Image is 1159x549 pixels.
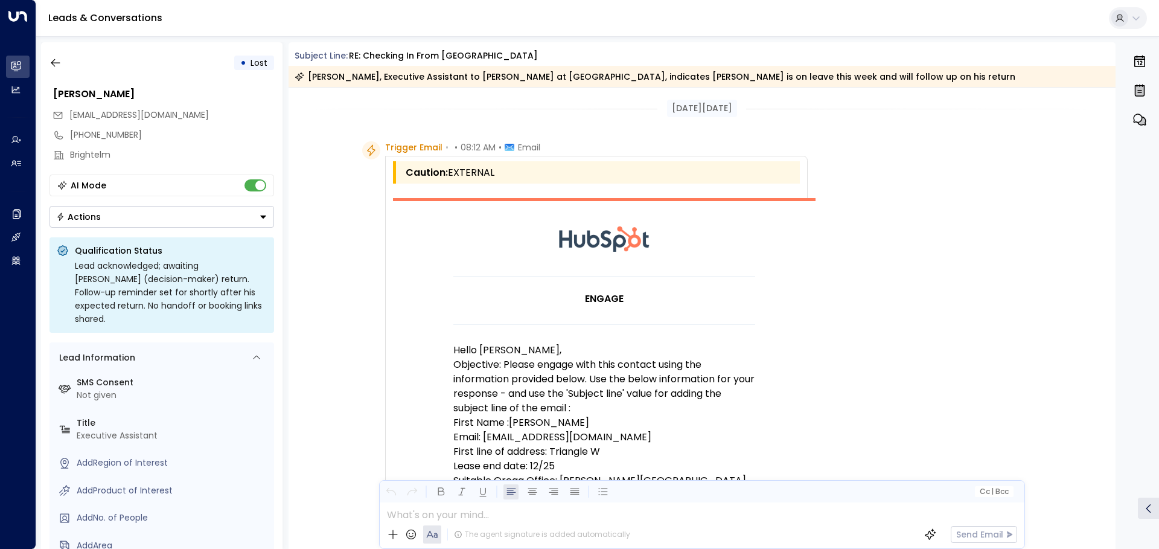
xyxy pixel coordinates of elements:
[77,417,269,429] label: Title
[49,206,274,228] button: Actions
[349,50,538,62] div: RE: Checking in from [GEOGRAPHIC_DATA]
[974,486,1013,498] button: Cc|Bcc
[48,11,162,25] a: Leads & Conversations
[445,141,449,153] span: •
[53,87,274,101] div: [PERSON_NAME]
[69,109,209,121] span: [EMAIL_ADDRESS][DOMAIN_NAME]
[979,487,1008,496] span: Cc Bcc
[77,484,269,497] div: AddProduct of Interest
[295,71,1015,83] div: [PERSON_NAME], Executive Assistant to [PERSON_NAME] at [GEOGRAPHIC_DATA], indicates [PERSON_NAME]...
[667,100,737,117] div: [DATE][DATE]
[461,141,496,153] span: 08:12 AM
[77,389,269,402] div: Not given
[75,245,267,257] p: Qualification Status
[453,343,755,358] p: Hello [PERSON_NAME],
[56,211,101,222] div: Actions
[559,201,650,276] img: HubSpot
[406,165,448,180] span: Caution:
[453,459,755,474] p: Lease end date: 12/25
[455,141,458,153] span: •
[499,141,502,153] span: •
[404,484,420,499] button: Redo
[385,141,442,153] span: Trigger Email
[518,141,540,153] span: Email
[453,416,755,430] p: First Name :[PERSON_NAME]
[70,129,274,141] div: [PHONE_NUMBER]
[240,52,246,74] div: •
[383,484,398,499] button: Undo
[406,165,796,180] div: EXTERNAL
[453,445,755,459] p: First line of address: Triangle W
[991,487,994,496] span: |
[295,50,348,62] span: Subject Line:
[77,376,269,389] label: SMS Consent
[49,206,274,228] div: Button group with a nested menu
[454,529,630,540] div: The agent signature is added automatically
[77,457,269,469] div: AddRegion of Interest
[77,512,269,524] div: AddNo. of People
[453,474,755,488] p: Suitable Orega Office: [PERSON_NAME][GEOGRAPHIC_DATA]
[70,149,274,161] div: Brightelm
[251,57,267,69] span: Lost
[453,358,755,416] p: Objective: Please engage with this contact using the information provided below. Use the below in...
[77,429,269,442] div: Executive Assistant
[55,352,135,364] div: Lead Information
[75,259,267,326] div: Lead acknowledged; awaiting [PERSON_NAME] (decision-maker) return. Follow-up reminder set for sho...
[69,109,209,121] span: eveleighr@brightelm.co.uk
[453,292,755,306] h1: ENGAGE
[71,179,106,191] div: AI Mode
[453,430,755,445] p: Email: [EMAIL_ADDRESS][DOMAIN_NAME]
